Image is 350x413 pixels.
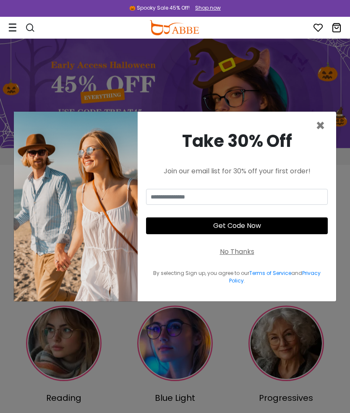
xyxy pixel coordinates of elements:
span: × [316,115,325,136]
img: abbeglasses.com [149,20,199,35]
a: Shop now [191,4,221,11]
div: Join our email list for 30% off your first order! [146,166,328,176]
img: welcome [14,112,138,301]
a: Terms of Service [249,269,291,277]
button: Close [316,118,325,133]
div: No Thanks [220,247,254,257]
button: Get Code Now [146,217,328,234]
div: Take 30% Off [146,128,328,154]
div: 🎃 Spooky Sale 45% Off! [129,4,190,12]
div: Shop now [195,4,221,12]
div: By selecting Sign up, you agree to our and . [146,269,328,285]
a: Privacy Policy [229,269,321,284]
